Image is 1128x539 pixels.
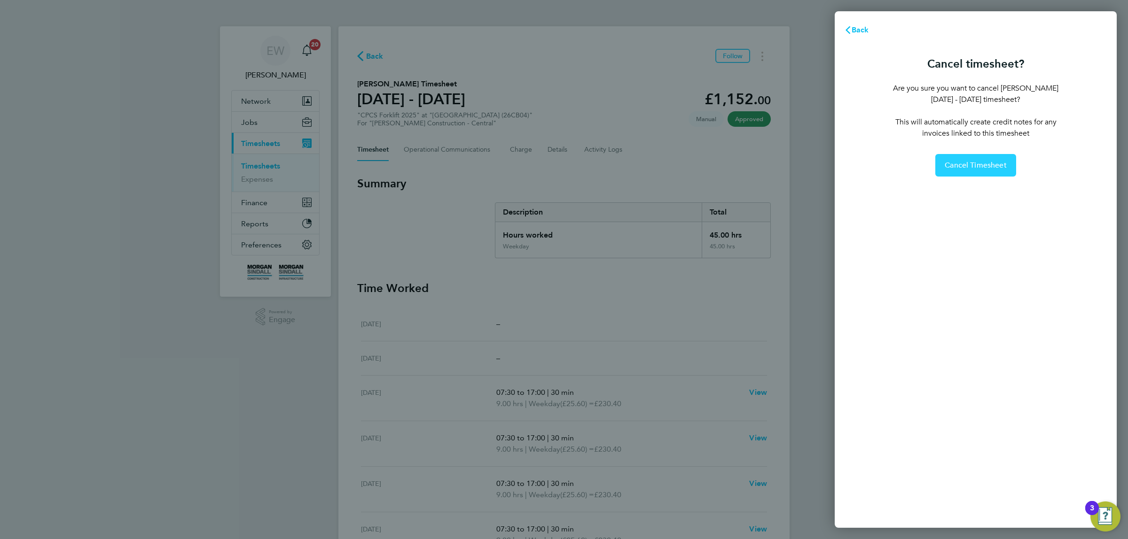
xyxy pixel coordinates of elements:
h3: Cancel timesheet? [893,56,1058,71]
button: Back [835,21,878,39]
p: Are you sure you want to cancel [PERSON_NAME] [DATE] - [DATE] timesheet? [893,83,1058,105]
div: 3 [1090,508,1094,520]
p: This will automatically create credit notes for any invoices linked to this timesheet [893,116,1058,139]
span: Cancel Timesheet [945,161,1007,170]
span: Back [852,25,869,34]
button: Open Resource Center, 3 new notifications [1090,501,1120,531]
button: Cancel Timesheet [935,154,1016,177]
